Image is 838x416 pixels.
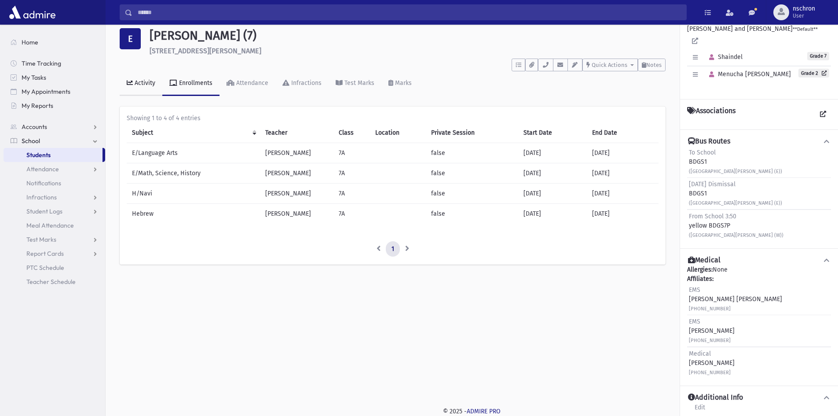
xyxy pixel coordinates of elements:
span: School [22,137,40,145]
div: Attendance [234,79,268,87]
a: Enrollments [162,71,220,96]
td: [PERSON_NAME] [260,203,333,224]
a: View all Associations [815,107,831,122]
td: false [426,203,518,224]
a: Meal Attendance [4,218,105,232]
span: Notifications [26,179,61,187]
div: © 2025 - [120,407,824,416]
a: Notifications [4,176,105,190]
th: End Date [587,123,659,143]
td: false [426,163,518,183]
span: Teacher Schedule [26,278,76,286]
span: Test Marks [26,236,56,243]
span: My Tasks [22,74,46,81]
button: Medical [687,256,831,265]
b: Allergies: [687,266,713,273]
td: [PERSON_NAME] [260,143,333,163]
span: Quick Actions [592,62,627,68]
a: Attendance [4,162,105,176]
th: Location [370,123,426,143]
a: Accounts [4,120,105,134]
h4: Additional Info [688,393,743,402]
span: Students [26,151,51,159]
a: Home [4,35,105,49]
td: [DATE] [587,203,659,224]
td: false [426,183,518,203]
a: Students [4,148,102,162]
a: ADMIRE PRO [467,408,501,415]
a: School [4,134,105,148]
span: Attendance [26,165,59,173]
div: None [687,265,831,379]
div: [PERSON_NAME] [PERSON_NAME] [689,285,782,313]
div: BDGS1 [689,148,782,176]
td: E/Math, Science, History [127,163,260,183]
small: ([GEOGRAPHIC_DATA][PERSON_NAME] (E)) [689,200,782,206]
div: Showing 1 to 4 of 4 entries [127,114,659,123]
td: [PERSON_NAME] [260,183,333,203]
td: [DATE] [587,163,659,183]
a: Test Marks [329,71,381,96]
th: Subject [127,123,260,143]
a: Student Logs [4,204,105,218]
td: [DATE] [587,183,659,203]
div: yellow BDGS7P [689,212,783,239]
span: Medical [689,350,711,357]
th: Private Session [426,123,518,143]
a: Activity [120,71,162,96]
a: 1 [386,241,400,257]
td: 7A [333,183,370,203]
b: Affiliates: [687,275,714,283]
a: My Appointments [4,85,105,99]
div: [PERSON_NAME] [689,349,735,377]
h6: [STREET_ADDRESS][PERSON_NAME] [150,47,666,55]
button: Quick Actions [582,59,638,71]
span: User [793,12,815,19]
td: 7A [333,143,370,163]
div: E [120,28,141,49]
div: Activity [133,79,155,87]
td: [DATE] [518,203,587,224]
a: My Tasks [4,70,105,85]
span: Student Logs [26,207,62,215]
button: Additional Info [687,393,831,402]
a: Infractions [4,190,105,204]
td: [DATE] [518,163,587,183]
button: Bus Routes [687,137,831,146]
th: Start Date [518,123,587,143]
td: Hebrew [127,203,260,224]
span: Meal Attendance [26,221,74,229]
span: My Appointments [22,88,70,96]
td: E/Language Arts [127,143,260,163]
td: 7A [333,163,370,183]
td: [DATE] [518,183,587,203]
span: Shaindel [705,53,743,61]
div: Infractions [289,79,322,87]
span: Home [22,38,38,46]
span: My Reports [22,102,53,110]
td: [PERSON_NAME] [260,163,333,183]
span: EMS [689,318,700,325]
a: Marks [381,71,419,96]
small: ([GEOGRAPHIC_DATA][PERSON_NAME] (W)) [689,232,783,238]
a: PTC Schedule [4,261,105,275]
h1: [PERSON_NAME] (7) [150,28,666,43]
span: nschron [793,5,815,12]
span: [DATE] Dismissal [689,180,736,188]
a: Report Cards [4,247,105,261]
img: AdmirePro [7,4,58,21]
a: Teacher Schedule [4,275,105,289]
th: Teacher [260,123,333,143]
small: [PHONE_NUMBER] [689,338,731,343]
a: Test Marks [4,232,105,247]
a: Grade 2 [798,69,829,77]
button: Notes [638,59,666,71]
small: [PHONE_NUMBER] [689,306,731,312]
td: false [426,143,518,163]
h4: Associations [687,107,736,122]
div: [PERSON_NAME] and [PERSON_NAME] [687,15,831,92]
span: Notes [646,62,662,68]
h4: Bus Routes [688,137,730,146]
small: ([GEOGRAPHIC_DATA][PERSON_NAME] (E)) [689,169,782,174]
small: [PHONE_NUMBER] [689,370,731,376]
